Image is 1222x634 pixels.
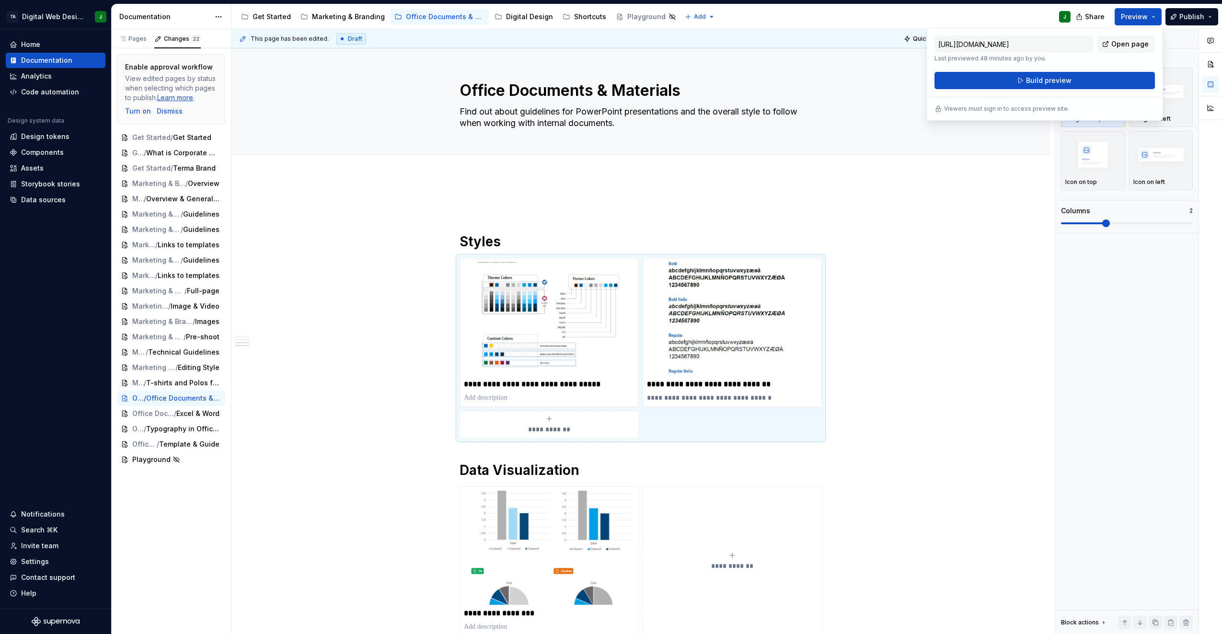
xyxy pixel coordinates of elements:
[21,71,52,81] div: Analytics
[6,145,105,160] a: Components
[117,237,225,253] a: Marketing & Branding / Collateral / Data Sheets (MS Word)/Links to templates
[188,179,219,188] span: Overview
[155,271,158,280] span: /
[237,7,680,26] div: Page tree
[144,194,146,204] span: /
[1065,178,1097,186] p: Icon on top
[119,12,210,22] div: Documentation
[1115,8,1162,25] button: Preview
[21,179,80,189] div: Storybook stories
[132,424,144,434] span: Office Documents & Materials / Styles in Internal Documents
[1133,137,1189,172] img: placeholder
[1071,8,1111,25] button: Share
[21,163,44,173] div: Assets
[460,233,822,250] h1: Styles
[1165,8,1218,25] button: Publish
[1063,13,1066,21] div: J
[6,192,105,207] a: Data sources
[193,317,195,326] span: /
[117,329,225,345] a: Marketing & Branding / Image and Video / Images / Guide For Taking Images/Pre-shoot
[132,179,185,188] span: Marketing & Branding / Styles in Graphic Design & Marketing / Color Palette in Graphic Design & M...
[157,106,183,116] button: Dismiss
[119,35,147,43] div: Pages
[460,461,822,479] h1: Data Visualization
[6,538,105,553] a: Invite team
[132,347,146,357] span: Marketing & Branding / Image and Video / Images
[1111,39,1149,49] span: Open page
[6,161,105,176] a: Assets
[6,84,105,100] a: Code automation
[312,12,385,22] div: Marketing & Branding
[171,301,219,311] span: Image & Video
[117,437,225,452] a: Office Documents & Materials / PowerPoint/Template & Guide
[159,439,219,449] span: Template & Guide
[32,617,80,626] a: Supernova Logo
[132,194,144,204] span: Marketing & Branding / Iconography / Iconography
[1133,178,1165,186] p: Icon on left
[117,314,225,329] a: Marketing & Branding / Image and Video / Images/Images
[171,133,173,142] span: /
[647,262,818,376] img: 14d235a2-8090-496f-9689-3e0f8bac762f.png
[458,104,820,131] textarea: Find out about guidelines for PowerPoint presentations and the overall style to follow when worki...
[117,161,225,176] a: Get Started/Terma Brand
[155,240,158,250] span: /
[125,106,151,116] button: Turn on
[117,452,225,467] a: Playground
[21,148,64,157] div: Components
[168,301,171,311] span: /
[1121,12,1148,22] span: Preview
[146,393,219,403] span: Office Documents & Materials
[175,363,178,372] span: /
[132,271,155,280] span: Marketing & Branding / Collateral / Whitepaper/Proposal - MS Word and InDesign
[458,79,820,102] textarea: Office Documents & Materials
[21,40,40,49] div: Home
[21,195,66,205] div: Data sources
[183,255,219,265] span: Guidelines
[1097,35,1155,53] a: Open page
[183,209,219,219] span: Guidelines
[187,286,219,296] span: Full-page
[146,378,219,388] span: T-shirts and Polos for Events
[559,9,610,24] a: Shortcuts
[148,347,219,357] span: Technical Guidelines
[132,332,184,342] span: Marketing & Branding / Image and Video / Images / Guide For Taking Images
[117,145,225,161] a: Get Started/What is Corporate Visual Identity?
[132,209,181,219] span: Marketing & Branding / Iconography / Logo
[191,35,201,43] span: 22
[1061,619,1099,626] div: Block actions
[1061,131,1125,190] button: placeholderIcon on top
[132,393,144,403] span: Office Documents & Materials
[132,409,174,418] span: Office Documents & Materials / Styles in Internal Documents / Color Palette in Office Documents &...
[117,130,225,145] a: Get Started/Get Started
[6,37,105,52] a: Home
[682,10,718,23] button: Add
[181,225,183,234] span: /
[6,69,105,84] a: Analytics
[132,148,144,158] span: Get Started
[1061,206,1090,216] div: Columns
[627,12,666,22] div: Playground
[178,363,219,372] span: Editing Style
[6,507,105,522] button: Notifications
[117,375,225,391] a: Marketing & Branding / Branding / Apparel & Merchandise/T-shirts and Polos for Events
[132,240,155,250] span: Marketing & Branding / Collateral / Data Sheets (MS Word)
[158,240,219,250] span: Links to templates
[117,268,225,283] a: Marketing & Branding / Collateral / Whitepaper/Proposal - MS Word and InDesign/Links to templates
[144,393,146,403] span: /
[6,554,105,569] a: Settings
[146,424,219,434] span: Typography in Office Documents & Materials
[237,9,295,24] a: Get Started
[391,9,489,24] a: Office Documents & Materials
[1026,76,1072,85] span: Build preview
[183,225,219,234] span: Guidelines
[132,363,175,372] span: Marketing & Branding / Image and Video / Video / Video Editing
[146,194,219,204] span: Overview & General Style
[21,588,36,598] div: Help
[2,6,109,27] button: TADigital Web DesignJ
[464,262,634,376] img: 303cfcf4-de7a-4862-a461-0148fa9a1d19.png
[176,409,219,418] span: Excel & Word
[132,301,168,311] span: Marketing & Branding / Image and Video
[117,283,225,299] a: Marketing & Branding / External Materials & Exhibitions / Print Ads/Full-page
[99,13,102,21] div: J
